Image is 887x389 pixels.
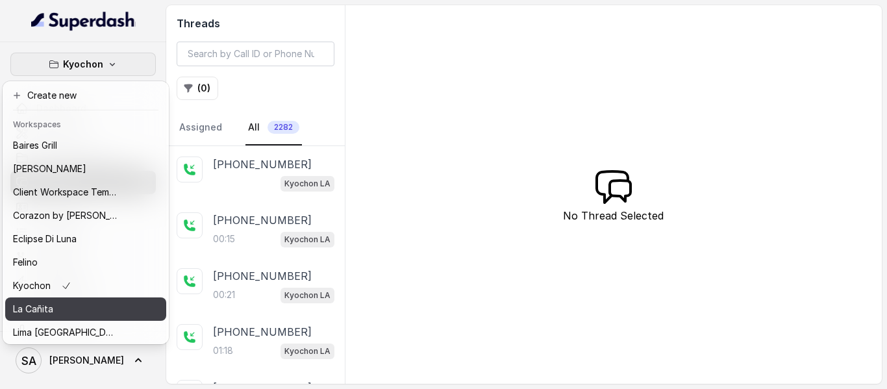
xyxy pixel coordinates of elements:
[13,301,53,317] p: La Cañita
[5,113,166,134] header: Workspaces
[13,278,51,294] p: Kyochon
[13,208,117,223] p: Corazon by [PERSON_NAME]
[13,138,57,153] p: Baires Grill
[10,53,156,76] button: Kyochon
[13,255,38,270] p: Felino
[13,325,117,340] p: Lima [GEOGRAPHIC_DATA]
[13,161,86,177] p: [PERSON_NAME]
[13,231,77,247] p: Eclipse Di Luna
[13,184,117,200] p: Client Workspace Template
[63,56,103,72] p: Kyochon
[5,84,166,107] button: Create new
[3,81,169,344] div: Kyochon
